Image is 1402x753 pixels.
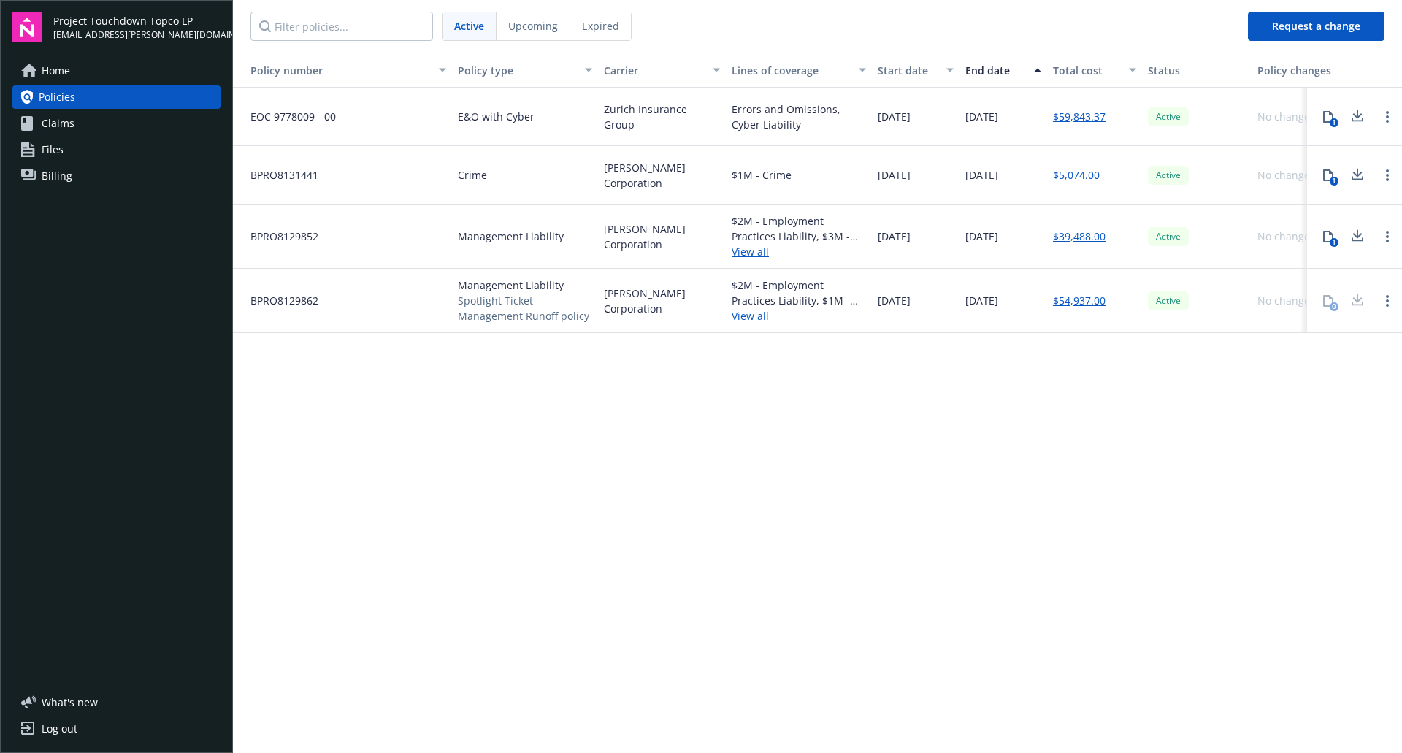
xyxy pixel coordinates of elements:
span: [DATE] [965,109,998,124]
span: Active [1154,230,1183,243]
button: End date [959,53,1047,88]
div: End date [965,63,1025,78]
button: 1 [1314,102,1343,131]
span: [DATE] [878,167,911,183]
div: Policy type [458,63,576,78]
div: Policy number [239,63,430,78]
span: What ' s new [42,695,98,710]
span: E&O with Cyber [458,109,535,124]
a: Open options [1379,108,1396,126]
div: Errors and Omissions, Cyber Liability [732,102,866,132]
button: Start date [872,53,959,88]
span: Spotlight Ticket Management Runoff policy [458,293,592,324]
div: No changes [1257,167,1315,183]
a: View all [732,244,866,259]
span: [EMAIL_ADDRESS][PERSON_NAME][DOMAIN_NAME] [53,28,221,42]
a: Open options [1379,167,1396,184]
a: Files [12,138,221,161]
div: Status [1148,63,1246,78]
div: 1 [1330,177,1338,186]
button: Policy changes [1252,53,1343,88]
span: Expired [582,18,619,34]
div: Start date [878,63,938,78]
button: Lines of coverage [726,53,872,88]
a: Claims [12,112,221,135]
span: Crime [458,167,487,183]
span: BPRO8131441 [239,167,318,183]
div: Log out [42,717,77,741]
a: Home [12,59,221,83]
button: Request a change [1248,12,1384,41]
span: [PERSON_NAME] Corporation [604,286,720,316]
span: [DATE] [878,109,911,124]
div: $2M - Employment Practices Liability, $3M - Directors and Officers, $1M - Fiduciary Liability [732,213,866,244]
span: [DATE] [965,167,998,183]
button: Carrier [598,53,726,88]
span: Zurich Insurance Group [604,102,720,132]
span: Management Liability [458,229,564,244]
div: 1 [1330,118,1338,127]
div: Total cost [1053,63,1120,78]
div: No changes [1257,229,1315,244]
span: [DATE] [965,293,998,308]
span: Upcoming [508,18,558,34]
a: Policies [12,85,221,109]
button: What's new [12,695,121,710]
span: Project Touchdown Topco LP [53,13,221,28]
a: $59,843.37 [1053,109,1106,124]
a: Open options [1379,292,1396,310]
span: [PERSON_NAME] Corporation [604,160,720,191]
a: $54,937.00 [1053,293,1106,308]
a: $5,074.00 [1053,167,1100,183]
span: Files [42,138,64,161]
span: Active [1154,169,1183,182]
button: 1 [1314,161,1343,190]
span: Policies [39,85,75,109]
div: No changes [1257,109,1315,124]
span: [DATE] [965,229,998,244]
span: BPRO8129862 [239,293,318,308]
img: navigator-logo.svg [12,12,42,42]
div: No changes [1257,293,1315,308]
button: 1 [1314,222,1343,251]
span: Billing [42,164,72,188]
div: $1M - Crime [732,167,792,183]
a: $39,488.00 [1053,229,1106,244]
div: Toggle SortBy [239,63,430,78]
div: Lines of coverage [732,63,850,78]
span: [DATE] [878,229,911,244]
div: 1 [1330,238,1338,247]
span: [DATE] [878,293,911,308]
input: Filter policies... [250,12,433,41]
button: Policy type [452,53,598,88]
span: Active [1154,294,1183,307]
span: [PERSON_NAME] Corporation [604,221,720,252]
span: Active [454,18,484,34]
span: Claims [42,112,74,135]
div: Carrier [604,63,704,78]
span: Home [42,59,70,83]
div: Policy changes [1257,63,1337,78]
button: Total cost [1047,53,1142,88]
a: Billing [12,164,221,188]
a: View all [732,308,866,324]
span: BPRO8129852 [239,229,318,244]
button: Project Touchdown Topco LP[EMAIL_ADDRESS][PERSON_NAME][DOMAIN_NAME] [53,12,221,42]
button: Status [1142,53,1252,88]
a: Open options [1379,228,1396,245]
span: Management Liability [458,278,592,293]
span: EOC 9778009 - 00 [239,109,336,124]
div: $2M - Employment Practices Liability, $1M - Fiduciary Liability, $3M - Directors and Officers [732,278,866,308]
span: Active [1154,110,1183,123]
